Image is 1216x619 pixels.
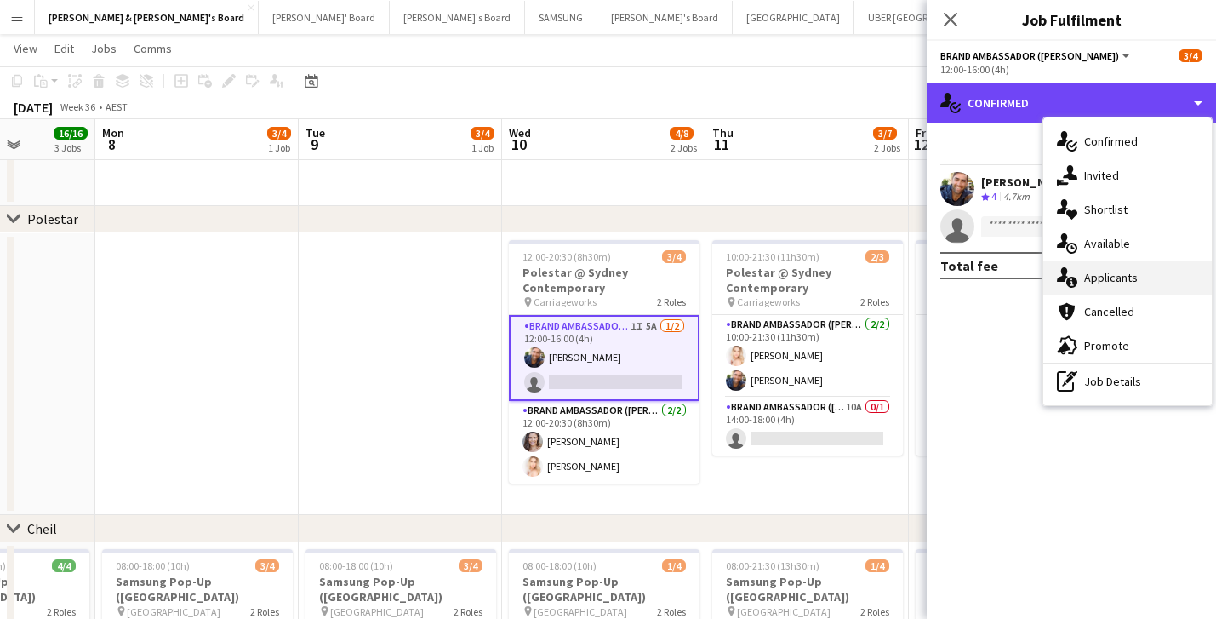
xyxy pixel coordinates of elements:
span: 10 [506,135,531,154]
div: Confirmed [927,83,1216,123]
div: Applicants [1043,261,1212,295]
span: 3/4 [267,127,291,140]
button: [PERSON_NAME]'s Board [597,1,733,34]
app-card-role: Brand Ambassador ([PERSON_NAME])2/212:00-20:30 (8h30m)[PERSON_NAME][PERSON_NAME] [509,401,699,484]
div: Job Details [1043,364,1212,398]
div: 1 Job [268,141,290,154]
span: 2 Roles [454,605,482,618]
span: 3/4 [255,559,279,572]
span: Thu [712,125,734,140]
span: 3/4 [662,250,686,263]
span: 08:00-18:00 (10h) [522,559,597,572]
div: Total fee [940,257,998,274]
span: 12 [913,135,929,154]
div: 2 Jobs [874,141,900,154]
span: 4/8 [670,127,694,140]
h3: Samsung Pop-Up ([GEOGRAPHIC_DATA]) [509,574,699,605]
span: 4/4 [52,559,76,572]
span: 2 Roles [250,605,279,618]
h3: Job Fulfilment [927,9,1216,31]
div: AEST [106,100,128,113]
span: Week 36 [56,100,99,113]
span: Carriageworks [534,295,597,308]
app-job-card: 10:00-20:30 (10h30m)2/3Polestar @ Sydney Contemporary Carriageworks2 RolesBrand Ambassador ([PERS... [916,240,1106,456]
div: 3 Jobs [54,141,87,154]
span: 4 [991,190,996,203]
span: Fri [916,125,929,140]
span: 11 [710,135,734,154]
span: Comms [134,41,172,56]
div: [DATE] [14,99,53,116]
span: 08:00-21:30 (13h30m) [726,559,819,572]
div: Promote [1043,329,1212,363]
span: Edit [54,41,74,56]
span: Jobs [91,41,117,56]
span: Carriageworks [737,295,800,308]
span: 2 Roles [47,605,76,618]
h3: Samsung Pop-Up ([GEOGRAPHIC_DATA]) [712,574,903,605]
app-card-role: Brand Ambassador ([PERSON_NAME])2/210:00-20:30 (10h30m)[PERSON_NAME][PERSON_NAME] [916,315,1106,398]
a: View [7,37,44,60]
div: Polestar [27,210,78,227]
div: 12:00-16:00 (4h) [940,63,1202,76]
h3: Polestar @ Sydney Contemporary [916,265,1106,295]
span: 3/4 [471,127,494,140]
span: 3/7 [873,127,897,140]
div: Confirmed [1043,124,1212,158]
span: [GEOGRAPHIC_DATA] [534,605,627,618]
a: Comms [127,37,179,60]
h3: Polestar @ Sydney Contemporary [509,265,699,295]
button: Brand Ambassador ([PERSON_NAME]) [940,49,1133,62]
div: 1 Job [471,141,494,154]
button: [GEOGRAPHIC_DATA] [733,1,854,34]
span: 2 Roles [860,605,889,618]
div: Invited [1043,158,1212,192]
span: View [14,41,37,56]
span: 08:00-18:00 (10h) [116,559,190,572]
span: 3/4 [1179,49,1202,62]
h3: Samsung Pop-Up ([GEOGRAPHIC_DATA]) [305,574,496,605]
span: 2 Roles [657,295,686,308]
span: [GEOGRAPHIC_DATA] [330,605,424,618]
div: 2 Jobs [671,141,697,154]
span: 08:00-18:00 (10h) [319,559,393,572]
button: SAMSUNG [525,1,597,34]
app-card-role: Brand Ambassador ([PERSON_NAME])1I5A1/212:00-16:00 (4h)[PERSON_NAME] [509,315,699,401]
app-job-card: 10:00-21:30 (11h30m)2/3Polestar @ Sydney Contemporary Carriageworks2 RolesBrand Ambassador ([PERS... [712,240,903,456]
div: Cheil [27,520,57,537]
span: Brand Ambassador (Mon - Fri) [940,49,1119,62]
div: Cancelled [1043,295,1212,329]
div: Shortlist [1043,192,1212,226]
button: [PERSON_NAME]' Board [259,1,390,34]
div: Available [1043,226,1212,261]
button: [PERSON_NAME] & [PERSON_NAME]'s Board [35,1,259,34]
span: [GEOGRAPHIC_DATA] [127,605,220,618]
button: UBER [GEOGRAPHIC_DATA] [854,1,1001,34]
span: 16/16 [54,127,88,140]
div: 4.7km [1000,190,1033,204]
span: 2 Roles [860,295,889,308]
span: 8 [100,135,124,154]
h3: Samsung Pop-Up ([GEOGRAPHIC_DATA]) [102,574,293,605]
span: 3/4 [459,559,482,572]
span: Mon [102,125,124,140]
span: 1/4 [662,559,686,572]
span: Wed [509,125,531,140]
app-card-role: Brand Ambassador ([PERSON_NAME])2/210:00-21:30 (11h30m)[PERSON_NAME][PERSON_NAME] [712,315,903,398]
span: [GEOGRAPHIC_DATA] [737,605,831,618]
div: [PERSON_NAME] [981,175,1071,190]
span: 2/3 [865,250,889,263]
span: Tue [305,125,325,140]
span: 9 [303,135,325,154]
app-card-role: Brand Ambassador ([PERSON_NAME])1I10A0/114:00-18:00 (4h) [916,398,1106,456]
a: Edit [48,37,81,60]
app-card-role: Brand Ambassador ([PERSON_NAME])10A0/114:00-18:00 (4h) [712,398,903,456]
button: [PERSON_NAME]'s Board [390,1,525,34]
span: 1/4 [865,559,889,572]
a: Jobs [84,37,123,60]
span: 12:00-20:30 (8h30m) [522,250,611,263]
app-job-card: 12:00-20:30 (8h30m)3/4Polestar @ Sydney Contemporary Carriageworks2 RolesBrand Ambassador ([PERSO... [509,240,699,484]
